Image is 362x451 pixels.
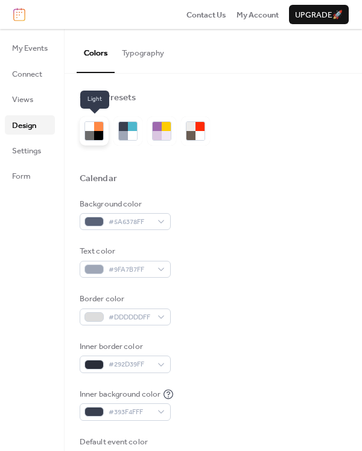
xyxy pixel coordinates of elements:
a: Views [5,89,55,109]
a: Contact Us [186,8,226,21]
span: #292D39FF [109,359,151,371]
span: My Events [12,42,48,54]
a: Design [5,115,55,135]
button: Colors [77,29,115,72]
button: Upgrade🚀 [289,5,349,24]
div: Inner border color [80,341,168,353]
span: #9FA7B7FF [109,264,151,276]
img: logo [13,8,25,21]
button: Typography [115,29,171,71]
span: My Account [237,9,279,21]
span: Views [12,94,33,106]
div: Border color [80,293,168,305]
div: Text color [80,245,168,257]
span: Design [12,120,36,132]
span: Connect [12,68,42,80]
span: #DDDDDDFF [109,312,151,324]
div: Color Presets [80,92,136,104]
span: Settings [12,145,41,157]
div: Default event color [80,436,168,448]
a: Connect [5,64,55,83]
span: #393F4FFF [109,406,151,418]
div: Inner background color [80,388,160,400]
span: Light [80,91,109,109]
span: #5A6378FF [109,216,151,228]
a: Settings [5,141,55,160]
a: My Account [237,8,279,21]
span: Upgrade 🚀 [295,9,343,21]
a: Form [5,166,55,185]
a: My Events [5,38,55,57]
span: Contact Us [186,9,226,21]
div: Calendar [80,173,117,185]
div: Background color [80,198,168,210]
span: Form [12,170,31,182]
